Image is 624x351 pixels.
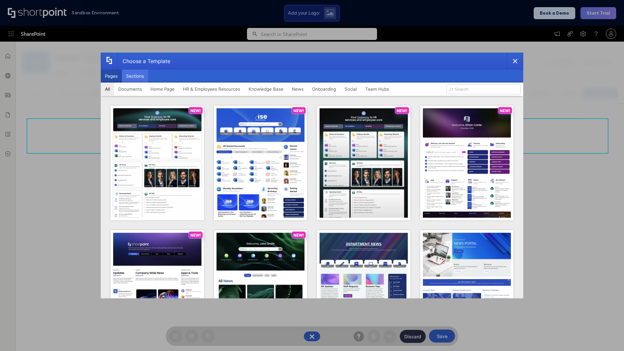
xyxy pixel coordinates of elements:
p: NEW! [190,233,201,238]
button: Pages [101,70,122,83]
div: template selector [101,53,523,298]
button: Team Hubs [361,83,393,96]
div: Choose a Template [117,53,170,69]
p: NEW! [397,108,407,113]
button: Knowledge Base [244,83,288,96]
button: Home Page [146,83,179,96]
button: HR & Employees Resources [179,83,244,96]
p: NEW! [293,233,304,238]
button: News [288,83,308,96]
button: Documents [114,83,146,96]
button: Onboarding [308,83,340,96]
p: NEW! [190,108,201,113]
p: NEW! [293,108,304,113]
iframe: Chat Widget [507,276,624,351]
input: Search [447,84,521,94]
button: Social [340,83,361,96]
button: Sections [122,70,148,83]
button: All [101,83,114,96]
p: NEW! [500,108,510,113]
